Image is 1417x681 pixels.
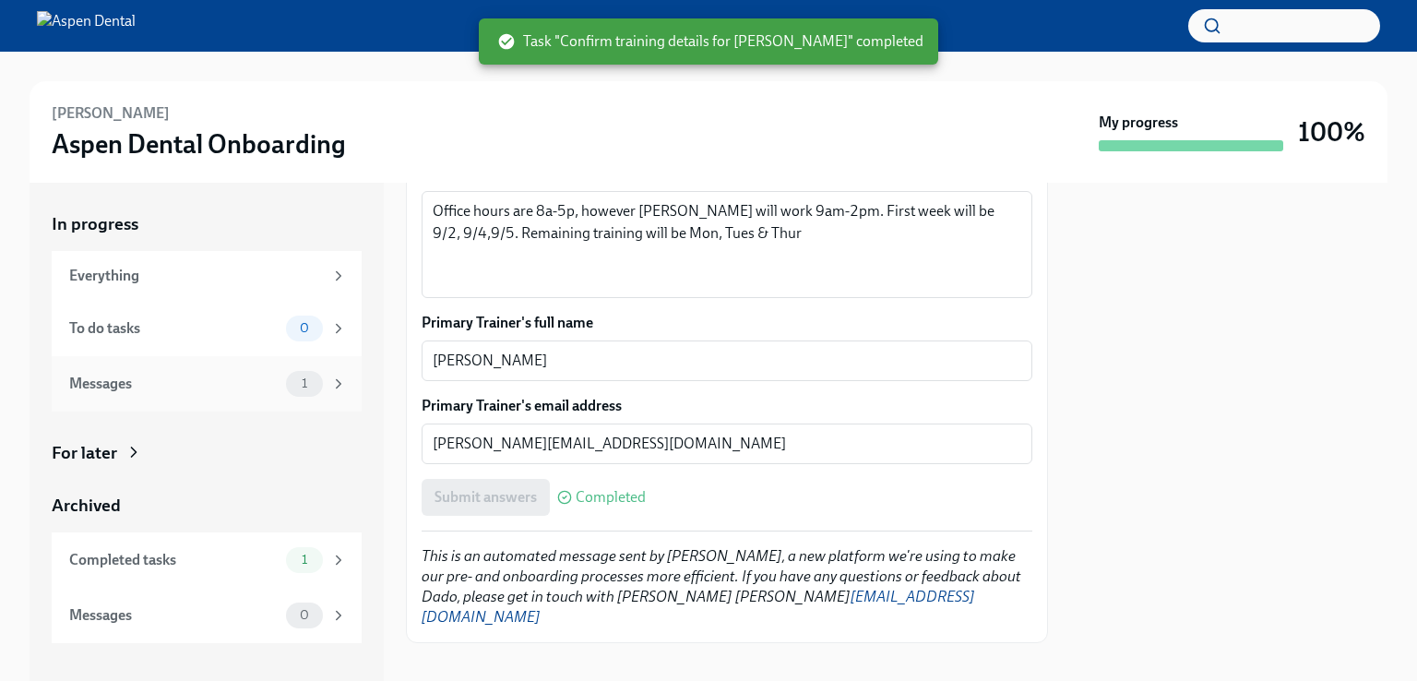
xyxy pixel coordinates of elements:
[291,376,318,390] span: 1
[422,313,1032,333] label: Primary Trainer's full name
[576,490,646,505] span: Completed
[497,31,923,52] span: Task "Confirm training details for [PERSON_NAME]" completed
[69,374,279,394] div: Messages
[52,127,346,161] h3: Aspen Dental Onboarding
[69,318,279,339] div: To do tasks
[52,212,362,236] a: In progress
[1099,113,1178,133] strong: My progress
[52,441,117,465] div: For later
[52,494,362,518] a: Archived
[52,356,362,412] a: Messages1
[433,350,1021,372] textarea: [PERSON_NAME]
[69,550,279,570] div: Completed tasks
[52,251,362,301] a: Everything
[69,605,279,626] div: Messages
[52,103,170,124] h6: [PERSON_NAME]
[433,200,1021,289] textarea: Office hours are 8a-5p, however [PERSON_NAME] will work 9am-2pm. First week will be 9/2, 9/4,9/5....
[289,608,320,622] span: 0
[52,301,362,356] a: To do tasks0
[422,547,1021,626] em: This is an automated message sent by [PERSON_NAME], a new platform we're using to make our pre- a...
[52,588,362,643] a: Messages0
[52,532,362,588] a: Completed tasks1
[52,441,362,465] a: For later
[1298,115,1365,149] h3: 100%
[291,553,318,567] span: 1
[422,396,1032,416] label: Primary Trainer's email address
[69,266,323,286] div: Everything
[433,433,1021,455] textarea: [PERSON_NAME][EMAIL_ADDRESS][DOMAIN_NAME]
[37,11,136,41] img: Aspen Dental
[289,321,320,335] span: 0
